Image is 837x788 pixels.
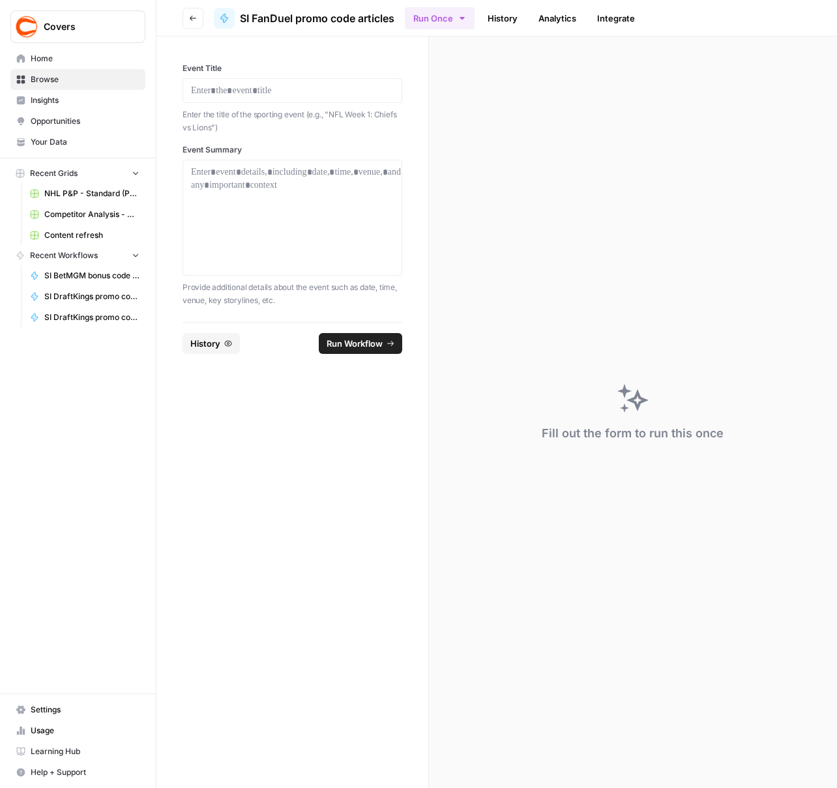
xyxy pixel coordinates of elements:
p: Provide additional details about the event such as date, time, venue, key storylines, etc. [183,281,402,306]
a: Analytics [531,8,584,29]
a: Home [10,48,145,69]
a: Learning Hub [10,741,145,762]
a: SI BetMGM bonus code articles [24,265,145,286]
span: Home [31,53,139,65]
a: Content refresh [24,225,145,246]
button: History [183,333,240,354]
a: Integrate [589,8,643,29]
a: SI DraftKings promo code - Bet $5, get $200 if you win [24,307,145,328]
span: Recent Workflows [30,250,98,261]
span: SI DraftKings promo code - Bet $5, get $200 if you win [44,312,139,323]
a: Insights [10,90,145,111]
p: Enter the title of the sporting event (e.g., "NFL Week 1: Chiefs vs Lions") [183,108,402,134]
label: Event Title [183,63,402,74]
span: SI BetMGM bonus code articles [44,270,139,282]
button: Workspace: Covers [10,10,145,43]
img: Covers Logo [15,15,38,38]
span: Browse [31,74,139,85]
span: Help + Support [31,766,139,778]
label: Event Summary [183,144,402,156]
span: Competitor Analysis - URL Specific Grid [44,209,139,220]
button: Help + Support [10,762,145,783]
button: Run Once [405,7,475,29]
span: Recent Grids [30,168,78,179]
a: Usage [10,720,145,741]
span: Content refresh [44,229,139,241]
div: Fill out the form to run this once [542,424,724,443]
span: Run Workflow [327,337,383,350]
span: Covers [44,20,123,33]
span: NHL P&P - Standard (Production) Grid [44,188,139,199]
span: Usage [31,725,139,737]
a: SI FanDuel promo code articles [214,8,394,29]
span: SI FanDuel promo code articles [240,10,394,26]
span: Learning Hub [31,746,139,757]
a: Settings [10,699,145,720]
span: History [190,337,220,350]
a: Opportunities [10,111,145,132]
button: Recent Workflows [10,246,145,265]
button: Recent Grids [10,164,145,183]
a: History [480,8,525,29]
a: NHL P&P - Standard (Production) Grid [24,183,145,204]
a: Competitor Analysis - URL Specific Grid [24,204,145,225]
a: Browse [10,69,145,90]
span: Insights [31,95,139,106]
span: Settings [31,704,139,716]
span: Opportunities [31,115,139,127]
a: SI DraftKings promo code articles [24,286,145,307]
span: SI DraftKings promo code articles [44,291,139,302]
button: Run Workflow [319,333,402,354]
a: Your Data [10,132,145,153]
span: Your Data [31,136,139,148]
